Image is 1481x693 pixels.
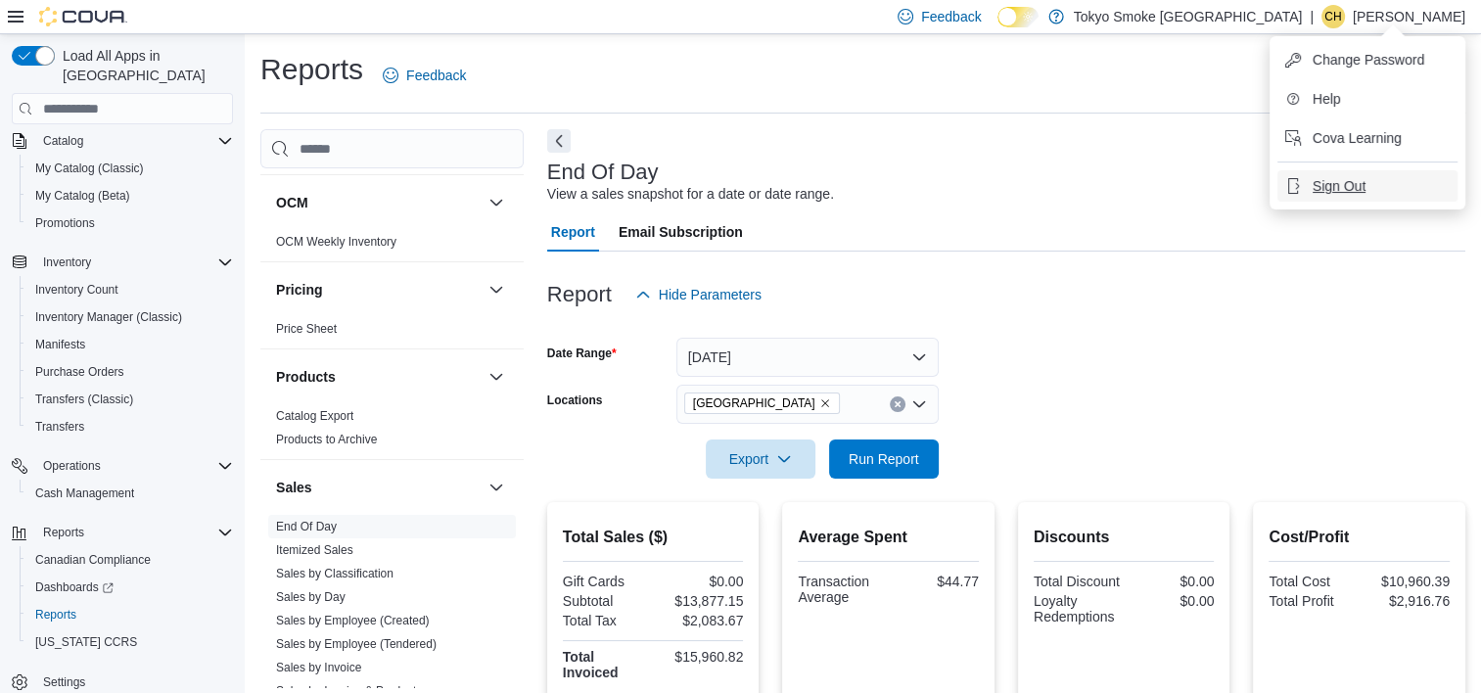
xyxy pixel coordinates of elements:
[27,482,142,505] a: Cash Management
[20,276,241,303] button: Inventory Count
[657,613,743,628] div: $2,083.67
[563,593,649,609] div: Subtotal
[20,413,241,440] button: Transfers
[4,127,241,155] button: Catalog
[1313,50,1424,69] span: Change Password
[39,7,127,26] img: Cova
[276,660,361,675] span: Sales by Invoice
[485,278,508,301] button: Pricing
[27,360,233,384] span: Purchase Orders
[27,333,93,356] a: Manifests
[27,157,152,180] a: My Catalog (Classic)
[547,184,834,205] div: View a sales snapshot for a date or date range.
[27,482,233,505] span: Cash Management
[27,211,233,235] span: Promotions
[20,303,241,331] button: Inventory Manager (Classic)
[911,396,927,412] button: Open list of options
[1074,5,1303,28] p: Tokyo Smoke [GEOGRAPHIC_DATA]
[1313,89,1341,109] span: Help
[4,452,241,480] button: Operations
[1364,574,1450,589] div: $10,960.39
[276,408,353,424] span: Catalog Export
[1321,5,1345,28] div: Courtney Hubley
[27,388,141,411] a: Transfers (Classic)
[276,235,396,249] a: OCM Weekly Inventory
[35,161,144,176] span: My Catalog (Classic)
[20,546,241,574] button: Canadian Compliance
[819,397,831,409] button: Remove Mount Pearl Commonwealth from selection in this group
[43,458,101,474] span: Operations
[547,283,612,306] h3: Report
[35,337,85,352] span: Manifests
[276,636,437,652] span: Sales by Employee (Tendered)
[20,601,241,628] button: Reports
[27,278,126,301] a: Inventory Count
[43,525,84,540] span: Reports
[260,317,524,348] div: Pricing
[1128,593,1214,609] div: $0.00
[1034,574,1120,589] div: Total Discount
[276,367,336,387] h3: Products
[276,637,437,651] a: Sales by Employee (Tendered)
[35,282,118,298] span: Inventory Count
[27,184,233,208] span: My Catalog (Beta)
[547,161,659,184] h3: End Of Day
[375,56,474,95] a: Feedback
[276,590,346,604] a: Sales by Day
[276,589,346,605] span: Sales by Day
[43,133,83,149] span: Catalog
[260,404,524,459] div: Products
[55,46,233,85] span: Load All Apps in [GEOGRAPHIC_DATA]
[276,280,322,300] h3: Pricing
[547,346,617,361] label: Date Range
[563,613,649,628] div: Total Tax
[20,182,241,209] button: My Catalog (Beta)
[1324,5,1341,28] span: CH
[35,521,233,544] span: Reports
[27,576,121,599] a: Dashboards
[997,7,1039,27] input: Dark Mode
[35,485,134,501] span: Cash Management
[276,567,393,580] a: Sales by Classification
[276,614,430,627] a: Sales by Employee (Created)
[1034,526,1215,549] h2: Discounts
[43,674,85,690] span: Settings
[20,386,241,413] button: Transfers (Classic)
[276,193,481,212] button: OCM
[485,191,508,214] button: OCM
[276,613,430,628] span: Sales by Employee (Created)
[276,322,337,336] a: Price Sheet
[27,157,233,180] span: My Catalog (Classic)
[547,393,603,408] label: Locations
[35,215,95,231] span: Promotions
[27,305,190,329] a: Inventory Manager (Classic)
[893,574,979,589] div: $44.77
[35,454,233,478] span: Operations
[20,209,241,237] button: Promotions
[276,478,481,497] button: Sales
[27,211,103,235] a: Promotions
[1353,5,1465,28] p: [PERSON_NAME]
[921,7,981,26] span: Feedback
[35,579,114,595] span: Dashboards
[1364,593,1450,609] div: $2,916.76
[276,543,353,557] a: Itemized Sales
[829,439,939,479] button: Run Report
[276,661,361,674] a: Sales by Invoice
[563,574,649,589] div: Gift Cards
[1277,44,1458,75] button: Change Password
[35,188,130,204] span: My Catalog (Beta)
[1313,176,1365,196] span: Sign Out
[1277,83,1458,115] button: Help
[27,548,159,572] a: Canadian Compliance
[890,396,905,412] button: Clear input
[551,212,595,252] span: Report
[997,27,998,28] span: Dark Mode
[276,566,393,581] span: Sales by Classification
[20,155,241,182] button: My Catalog (Classic)
[276,193,308,212] h3: OCM
[27,305,233,329] span: Inventory Manager (Classic)
[27,415,233,439] span: Transfers
[35,419,84,435] span: Transfers
[27,630,233,654] span: Washington CCRS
